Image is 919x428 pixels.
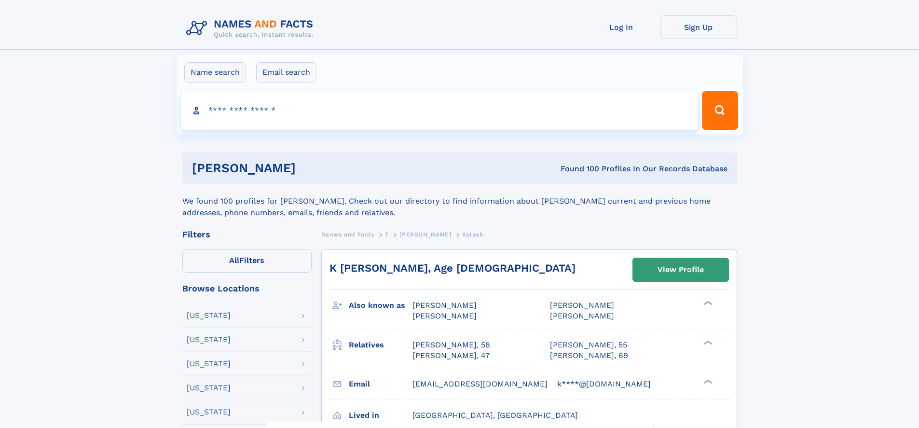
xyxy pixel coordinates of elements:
[399,231,451,238] span: [PERSON_NAME]
[182,15,321,41] img: Logo Names and Facts
[329,262,576,274] a: K [PERSON_NAME], Age [DEMOGRAPHIC_DATA]
[385,231,389,238] span: T
[321,228,374,240] a: Names and Facts
[187,384,231,392] div: [US_STATE]
[181,91,698,130] input: search input
[412,301,477,310] span: [PERSON_NAME]
[349,407,412,424] h3: Lived in
[701,339,713,345] div: ❯
[550,301,614,310] span: [PERSON_NAME]
[187,312,231,319] div: [US_STATE]
[412,379,548,388] span: [EMAIL_ADDRESS][DOMAIN_NAME]
[412,411,578,420] span: [GEOGRAPHIC_DATA], [GEOGRAPHIC_DATA]
[660,15,737,39] a: Sign Up
[182,184,737,219] div: We found 100 profiles for [PERSON_NAME]. Check out our directory to find information about [PERSO...
[187,408,231,416] div: [US_STATE]
[412,350,490,361] a: [PERSON_NAME], 47
[229,256,239,265] span: All
[349,376,412,392] h3: Email
[412,340,490,350] a: [PERSON_NAME], 58
[399,228,451,240] a: [PERSON_NAME]
[182,230,312,239] div: Filters
[702,91,738,130] button: Search Button
[428,164,727,174] div: Found 100 Profiles In Our Records Database
[349,337,412,353] h3: Relatives
[182,249,312,273] label: Filters
[462,231,484,238] span: Kalaab
[187,336,231,344] div: [US_STATE]
[658,259,704,281] div: View Profile
[349,297,412,314] h3: Also known as
[633,258,728,281] a: View Profile
[184,62,246,83] label: Name search
[182,284,312,293] div: Browse Locations
[550,340,627,350] a: [PERSON_NAME], 55
[385,228,389,240] a: T
[187,360,231,368] div: [US_STATE]
[583,15,660,39] a: Log In
[701,378,713,385] div: ❯
[256,62,316,83] label: Email search
[550,311,614,320] span: [PERSON_NAME]
[550,350,628,361] a: [PERSON_NAME], 69
[192,162,428,174] h1: [PERSON_NAME]
[412,311,477,320] span: [PERSON_NAME]
[701,300,713,306] div: ❯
